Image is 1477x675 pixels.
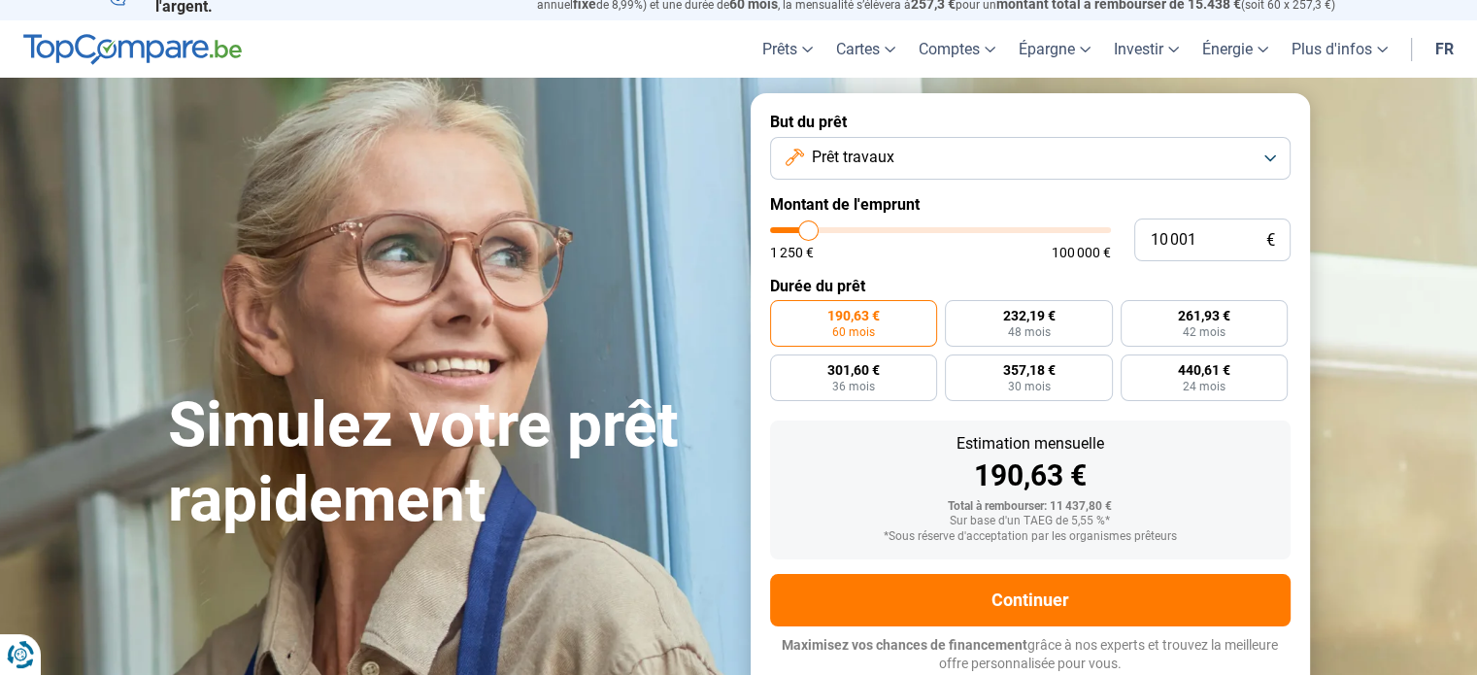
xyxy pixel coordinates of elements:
[1007,326,1050,338] span: 48 mois
[751,20,824,78] a: Prêts
[770,574,1291,626] button: Continuer
[782,637,1027,653] span: Maximisez vos chances de financement
[1280,20,1399,78] a: Plus d'infos
[1007,20,1102,78] a: Épargne
[1183,326,1225,338] span: 42 mois
[832,326,875,338] span: 60 mois
[770,277,1291,295] label: Durée du prêt
[770,113,1291,131] label: But du prêt
[1183,381,1225,392] span: 24 mois
[1178,309,1230,322] span: 261,93 €
[770,137,1291,180] button: Prêt travaux
[1102,20,1191,78] a: Investir
[786,436,1275,452] div: Estimation mensuelle
[23,34,242,65] img: TopCompare
[1002,363,1055,377] span: 357,18 €
[1424,20,1465,78] a: fr
[1178,363,1230,377] span: 440,61 €
[1191,20,1280,78] a: Énergie
[786,500,1275,514] div: Total à rembourser: 11 437,80 €
[1007,381,1050,392] span: 30 mois
[770,246,814,259] span: 1 250 €
[786,515,1275,528] div: Sur base d'un TAEG de 5,55 %*
[770,195,1291,214] label: Montant de l'emprunt
[770,636,1291,674] p: grâce à nos experts et trouvez la meilleure offre personnalisée pour vous.
[786,461,1275,490] div: 190,63 €
[907,20,1007,78] a: Comptes
[832,381,875,392] span: 36 mois
[1052,246,1111,259] span: 100 000 €
[812,147,894,168] span: Prêt travaux
[786,530,1275,544] div: *Sous réserve d'acceptation par les organismes prêteurs
[168,388,727,538] h1: Simulez votre prêt rapidement
[824,20,907,78] a: Cartes
[1266,232,1275,249] span: €
[1002,309,1055,322] span: 232,19 €
[827,363,880,377] span: 301,60 €
[827,309,880,322] span: 190,63 €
